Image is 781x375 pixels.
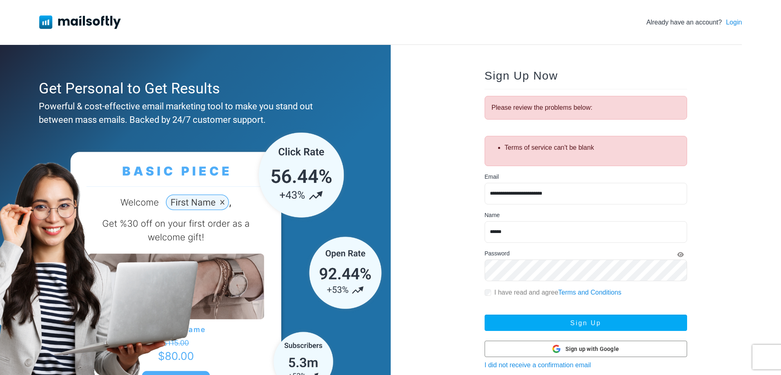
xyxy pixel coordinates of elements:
label: Name [485,211,500,220]
div: Already have an account? [646,18,742,27]
label: Email [485,173,499,181]
div: Get Personal to Get Results [39,78,348,100]
span: Sign up with Google [565,345,619,353]
div: Powerful & cost-effective email marketing tool to make you stand out between mass emails. Backed ... [39,100,348,126]
label: I have read and agree [494,288,621,297]
button: Sign up with Google [485,341,687,357]
span: Sign Up Now [485,69,558,82]
a: I did not receive a confirmation email [485,362,591,368]
a: Login [726,18,742,27]
a: Terms and Conditions [558,289,621,296]
li: Terms of service can't be blank [505,143,680,153]
label: Password [485,249,510,258]
div: Please review the problems below: [485,96,687,120]
i: Show Password [677,252,684,257]
button: Sign Up [485,315,687,331]
img: Mailsoftly [39,16,121,29]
